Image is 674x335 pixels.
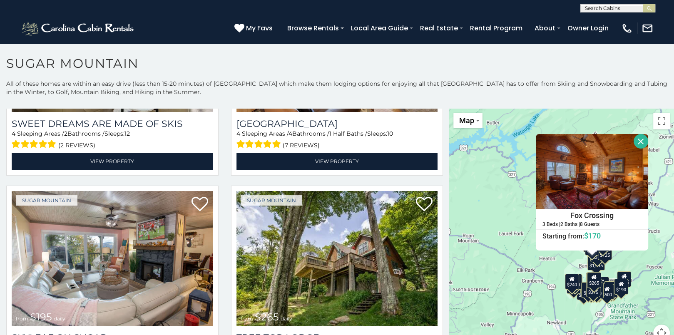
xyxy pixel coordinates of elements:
[536,209,648,222] h4: Fox Crossing
[653,113,670,129] button: Toggle fullscreen view
[604,281,618,297] div: $195
[12,130,15,137] span: 4
[234,23,275,34] a: My Favs
[236,130,240,137] span: 4
[582,282,596,298] div: $375
[236,191,438,326] a: Tree Top Lodge from $265 daily
[236,118,438,129] h3: Little Sugar Haven
[241,315,253,322] span: from
[416,196,433,213] a: Add to favorites
[577,284,591,300] div: $650
[596,236,610,251] div: $225
[587,255,605,270] div: $1,095
[283,140,320,151] span: (7 reviews)
[536,231,648,240] h6: Starting from:
[530,21,560,35] a: About
[241,195,302,206] a: Sugar Mountain
[54,315,65,322] span: daily
[536,134,648,209] img: Fox Crossing
[614,278,628,294] div: $190
[192,196,208,213] a: Add to favorites
[236,153,438,170] a: View Property
[563,21,613,35] a: Owner Login
[246,23,273,33] span: My Favs
[58,140,95,151] span: (2 reviews)
[21,20,136,37] img: White-1-2.png
[124,130,130,137] span: 12
[12,118,213,129] a: Sweet Dreams Are Made Of Skis
[584,231,601,240] span: $170
[565,273,579,289] div: $240
[387,130,393,137] span: 10
[289,130,292,137] span: 4
[12,153,213,170] a: View Property
[236,191,438,326] img: Tree Top Lodge
[617,271,631,287] div: $155
[621,22,633,34] img: phone-regular-white.png
[536,209,648,241] a: Fox Crossing 3 Beds | 2 Baths | 8 Guests Starting from:$170
[590,246,604,262] div: $350
[598,244,612,260] div: $125
[30,311,52,323] span: $195
[634,134,648,149] button: Close
[236,129,438,151] div: Sleeping Areas / Bathrooms / Sleeps:
[595,277,609,293] div: $200
[453,113,482,128] button: Change map style
[347,21,412,35] a: Local Area Guide
[16,195,77,206] a: Sugar Mountain
[589,283,604,298] div: $350
[600,284,614,300] div: $500
[64,130,67,137] span: 2
[283,21,343,35] a: Browse Rentals
[12,129,213,151] div: Sleeping Areas / Bathrooms / Sleeps:
[466,21,527,35] a: Rental Program
[236,118,438,129] a: [GEOGRAPHIC_DATA]
[12,191,213,326] img: Skyleaf on Sugar
[642,22,653,34] img: mail-regular-white.png
[580,221,599,227] h5: 8 Guests
[567,278,581,293] div: $355
[329,130,367,137] span: 1 Half Baths /
[16,315,28,322] span: from
[281,315,292,322] span: daily
[416,21,462,35] a: Real Estate
[255,311,279,323] span: $265
[12,191,213,326] a: Skyleaf on Sugar from $195 daily
[560,221,580,227] h5: 2 Baths |
[542,221,560,227] h5: 3 Beds |
[587,272,601,288] div: $265
[459,116,474,125] span: Map
[586,281,600,297] div: $375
